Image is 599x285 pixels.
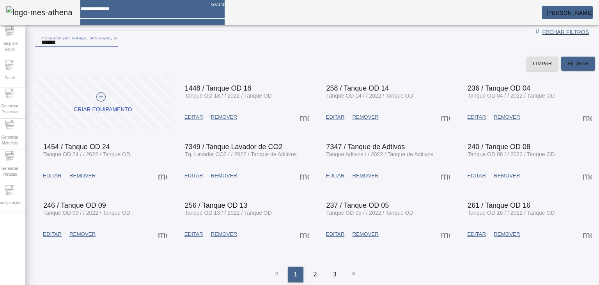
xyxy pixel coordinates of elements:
[348,227,382,241] button: REMOVER
[184,172,203,180] span: EDITAR
[322,169,349,183] button: EDITAR
[43,172,62,180] span: EDITAR
[463,227,490,241] button: EDITAR
[580,110,594,124] button: Mais
[438,110,452,124] button: Mais
[580,227,594,241] button: Mais
[181,227,207,241] button: EDITAR
[35,77,171,129] button: CRIAR EQUIPAMENTO
[526,23,595,37] button: FECHAR FILTROS
[181,169,207,183] button: EDITAR
[185,143,283,151] span: 7349 / Tanque Lavador de CO2
[326,230,345,238] span: EDITAR
[185,93,272,99] span: Tanque OD 18 / / 2022 / Tanque OD
[6,6,73,19] img: logo-mes-athena
[313,270,317,279] span: 2
[326,201,389,209] span: 237 / Tanque OD 05
[468,151,555,157] span: Tanque OD 08 / / 2022 / Tanque OD
[468,143,530,151] span: 240 / Tanque OD 08
[438,169,452,183] button: Mais
[468,84,530,92] span: 236 / Tanque OD 04
[2,73,17,83] span: Fabril
[156,227,170,241] button: Mais
[43,230,62,238] span: EDITAR
[533,25,589,36] span: FECHAR FILTROS
[69,230,96,238] span: REMOVER
[561,57,595,71] button: FILTRAR
[467,172,486,180] span: EDITAR
[348,169,382,183] button: REMOVER
[438,227,452,241] button: Mais
[467,113,486,121] span: EDITAR
[66,227,99,241] button: REMOVER
[463,110,490,124] button: EDITAR
[494,230,520,238] span: REMOVER
[533,60,552,68] span: LIMPAR
[352,230,378,238] span: REMOVER
[43,151,130,157] span: Tanque OD 24 / / 2022 / Tanque OD
[352,172,378,180] span: REMOVER
[66,169,99,183] button: REMOVER
[468,210,555,216] span: Tanque OD 16 / / 2022 / Tanque OD
[326,93,413,99] span: Tanque OD 14 / / 2022 / Tanque OD
[185,151,297,157] span: Tq. Lavador CO2 / / 2022 / Tanque de Aditivos
[468,201,530,209] span: 261 / Tanque OD 16
[467,230,486,238] span: EDITAR
[326,172,345,180] span: EDITAR
[185,210,272,216] span: Tanque OD 13 / / 2022 / Tanque OD
[207,227,241,241] button: REMOVER
[43,210,130,216] span: Tanque OD 09 / / 2022 / Tanque OD
[326,143,405,151] span: 7347 / Tanque de Adtivos
[69,172,96,180] span: REMOVER
[181,110,207,124] button: EDITAR
[43,143,110,151] span: 1454 / Tanque OD 24
[348,110,382,124] button: REMOVER
[211,113,237,121] span: REMOVER
[207,169,241,183] button: REMOVER
[490,169,524,183] button: REMOVER
[185,201,248,209] span: 256 / Tanque OD 13
[567,60,589,68] span: FILTRAR
[297,110,311,124] button: Mais
[207,110,241,124] button: REMOVER
[326,151,434,157] span: Tanque Adtivos / / 2022 / Tanque de Aditivos
[322,110,349,124] button: EDITAR
[326,210,413,216] span: Tanque OD 05 / / 2022 / Tanque OD
[185,84,252,92] span: 1448 / Tanque OD 18
[580,169,594,183] button: Mais
[494,172,520,180] span: REMOVER
[43,201,106,209] span: 246 / Tanque OD 09
[297,227,311,241] button: Mais
[184,113,203,121] span: EDITAR
[468,93,555,99] span: Tanque OD 04 / / 2022 / Tanque OD
[490,110,524,124] button: REMOVER
[211,172,237,180] span: REMOVER
[39,227,66,241] button: EDITAR
[184,230,203,238] span: EDITAR
[74,106,132,114] div: CRIAR EQUIPAMENTO
[326,84,389,92] span: 258 / Tanque OD 14
[211,230,237,238] span: REMOVER
[494,113,520,121] span: REMOVER
[490,227,524,241] button: REMOVER
[326,113,345,121] span: EDITAR
[297,169,311,183] button: Mais
[352,113,378,121] span: REMOVER
[41,35,235,40] mat-label: Pesquise por código, descrição, descrição abreviada, capacidade ou ano de fabricação
[333,270,337,279] span: 3
[547,10,593,16] span: [PERSON_NAME]
[322,227,349,241] button: EDITAR
[156,169,170,183] button: Mais
[463,169,490,183] button: EDITAR
[39,169,66,183] button: EDITAR
[527,57,558,71] button: LIMPAR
